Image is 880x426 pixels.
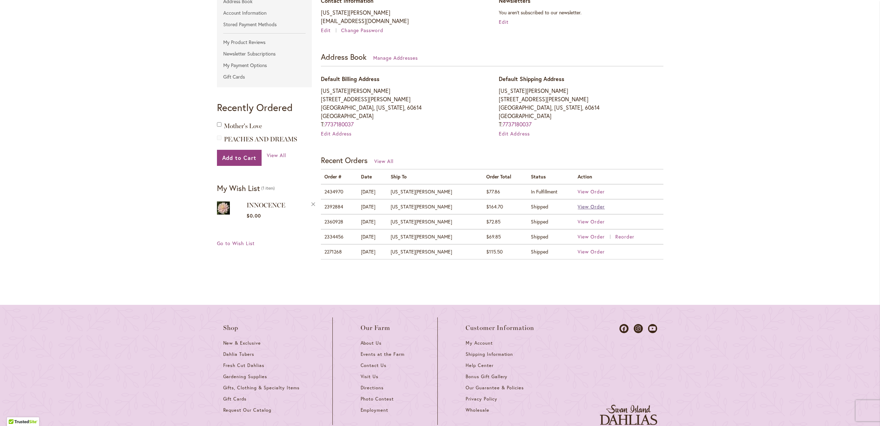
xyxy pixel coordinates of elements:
[217,150,262,166] button: Add to Cart
[466,324,535,331] span: Customer Information
[499,19,509,25] a: Edit
[466,396,497,402] span: Privacy Policy
[224,122,262,130] a: Mother's Love
[321,229,358,244] td: 2334456
[267,152,286,159] span: View All
[361,351,405,357] span: Events at the Farm
[486,203,503,210] span: $164.70
[358,229,387,244] td: [DATE]
[224,135,297,143] a: PEACHES AND DREAMS
[217,19,312,30] a: Stored Payment Methods
[321,184,358,199] td: 2434970
[499,87,663,128] address: [US_STATE][PERSON_NAME] [STREET_ADDRESS][PERSON_NAME] [GEOGRAPHIC_DATA], [US_STATE], 60614 [GEOGR...
[341,27,384,34] a: Change Password
[223,362,265,368] span: Fresh Cut Dahlias
[361,385,384,391] span: Directions
[486,233,501,240] span: $69.85
[483,169,528,184] th: Order Total
[321,8,485,25] p: [US_STATE][PERSON_NAME] [EMAIL_ADDRESS][DOMAIN_NAME]
[466,351,513,357] span: Shipping Information
[634,324,643,333] a: Dahlias on Instagram
[387,199,483,214] td: [US_STATE][PERSON_NAME]
[387,214,483,229] td: [US_STATE][PERSON_NAME]
[361,407,389,413] span: Employment
[217,183,260,193] strong: My Wish List
[223,385,300,391] span: Gifts, Clothing & Specialty Items
[374,158,393,164] span: View All
[217,37,312,47] a: My Product Reviews
[223,396,247,402] span: Gift Cards
[217,8,312,18] a: Account Information
[499,130,530,137] a: Edit Address
[267,152,286,159] a: View All
[217,240,255,247] a: Go to Wish List
[648,324,657,333] a: Dahlias on Youtube
[321,199,358,214] td: 2392884
[466,340,493,346] span: My Account
[247,212,261,219] span: $0.00
[503,120,532,128] a: 7737180037
[527,214,574,229] td: Shipped
[223,374,267,380] span: Gardening Supplies
[527,199,574,214] td: Shipped
[321,52,367,62] strong: Address Book
[321,87,485,128] address: [US_STATE][PERSON_NAME] [STREET_ADDRESS][PERSON_NAME] [GEOGRAPHIC_DATA], [US_STATE], 60614 [GEOGR...
[321,214,358,229] td: 2360928
[321,130,352,137] a: Edit Address
[358,169,387,184] th: Date
[578,203,605,210] a: View Order
[619,324,629,333] a: Dahlias on Facebook
[578,188,605,195] a: View Order
[361,374,379,380] span: Visit Us
[466,374,507,380] span: Bonus Gift Gallery
[527,244,574,259] td: Shipped
[578,248,605,255] a: View Order
[321,155,368,165] strong: Recent Orders
[486,248,503,255] span: $115.50
[486,218,501,225] span: $72.85
[358,214,387,229] td: [DATE]
[321,27,340,34] a: Edit
[217,200,230,216] img: INNOCENCE
[578,218,605,225] span: View Order
[499,8,663,17] p: You aren't subscribed to our newsletter.
[321,244,358,259] td: 2271268
[325,120,354,128] a: 7737180037
[321,75,379,82] span: Default Billing Address
[615,233,634,240] span: Reorder
[223,340,261,346] span: New & Exclusive
[217,49,312,59] a: Newsletter Subscriptions
[361,340,382,346] span: About Us
[466,362,494,368] span: Help Center
[358,184,387,199] td: [DATE]
[217,101,293,114] strong: Recently Ordered
[261,185,275,191] span: 1 item
[217,200,230,217] a: INNOCENCE
[387,229,483,244] td: [US_STATE][PERSON_NAME]
[5,401,25,421] iframe: Launch Accessibility Center
[358,244,387,259] td: [DATE]
[527,229,574,244] td: Shipped
[223,351,255,357] span: Dahlia Tubers
[321,27,331,34] span: Edit
[247,201,285,209] a: INNOCENCE
[217,60,312,71] a: My Payment Options
[387,244,483,259] td: [US_STATE][PERSON_NAME]
[578,233,605,240] span: View Order
[223,324,239,331] span: Shop
[466,385,524,391] span: Our Guarantee & Policies
[217,240,255,247] span: Go to Wish List
[373,54,418,61] span: Manage Addresses
[387,184,483,199] td: [US_STATE][PERSON_NAME]
[321,169,358,184] th: Order #
[358,199,387,214] td: [DATE]
[486,188,500,195] span: $77.86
